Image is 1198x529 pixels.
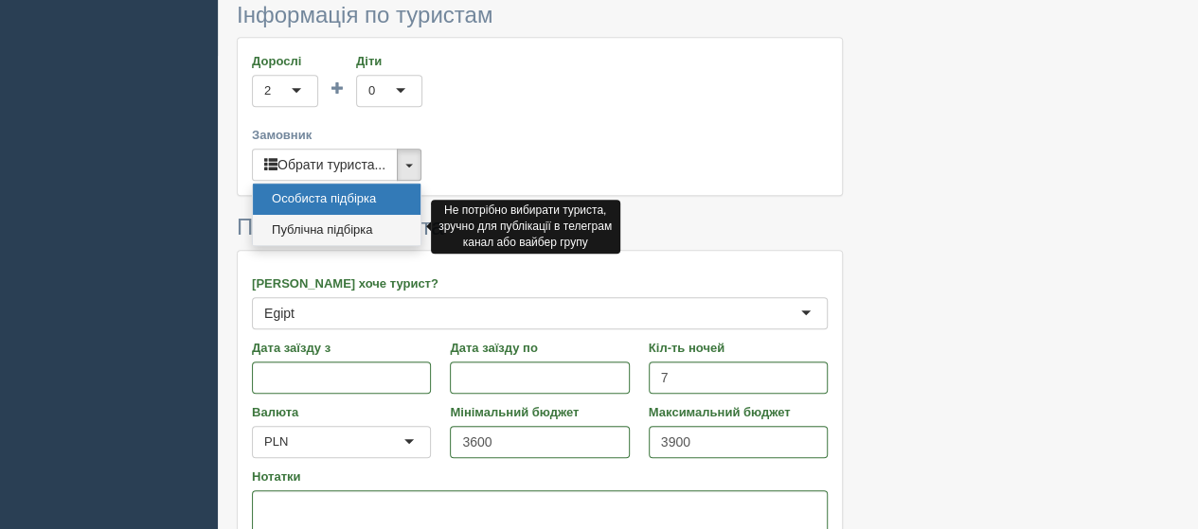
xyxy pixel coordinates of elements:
label: Дата заїзду з [252,339,431,357]
label: Нотатки [252,467,828,485]
label: [PERSON_NAME] хоче турист? [252,274,828,292]
label: Максимальний бюджет [649,403,828,421]
div: Не потрібно вибирати туриста, зручно для публікації в телеграм канал або вайбер групу [431,200,620,254]
label: Замовник [252,126,828,144]
h3: Інформація по туристам [237,3,843,27]
label: Дорослі [252,52,318,70]
div: PLN [264,432,288,451]
label: Мінімальний бюджет [450,403,629,421]
div: Egipt [264,304,295,323]
label: Валюта [252,403,431,421]
label: Діти [356,52,422,70]
span: Побажання туриста [237,214,444,239]
a: Публічна підбірка [253,215,420,246]
label: Кіл-ть ночей [649,339,828,357]
a: Особиста підбірка [253,184,420,215]
div: 2 [264,81,271,100]
div: 0 [368,81,375,100]
label: Дата заїзду по [450,339,629,357]
input: 7-10 або 7,10,14 [649,361,828,394]
button: Обрати туриста... [252,149,398,181]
